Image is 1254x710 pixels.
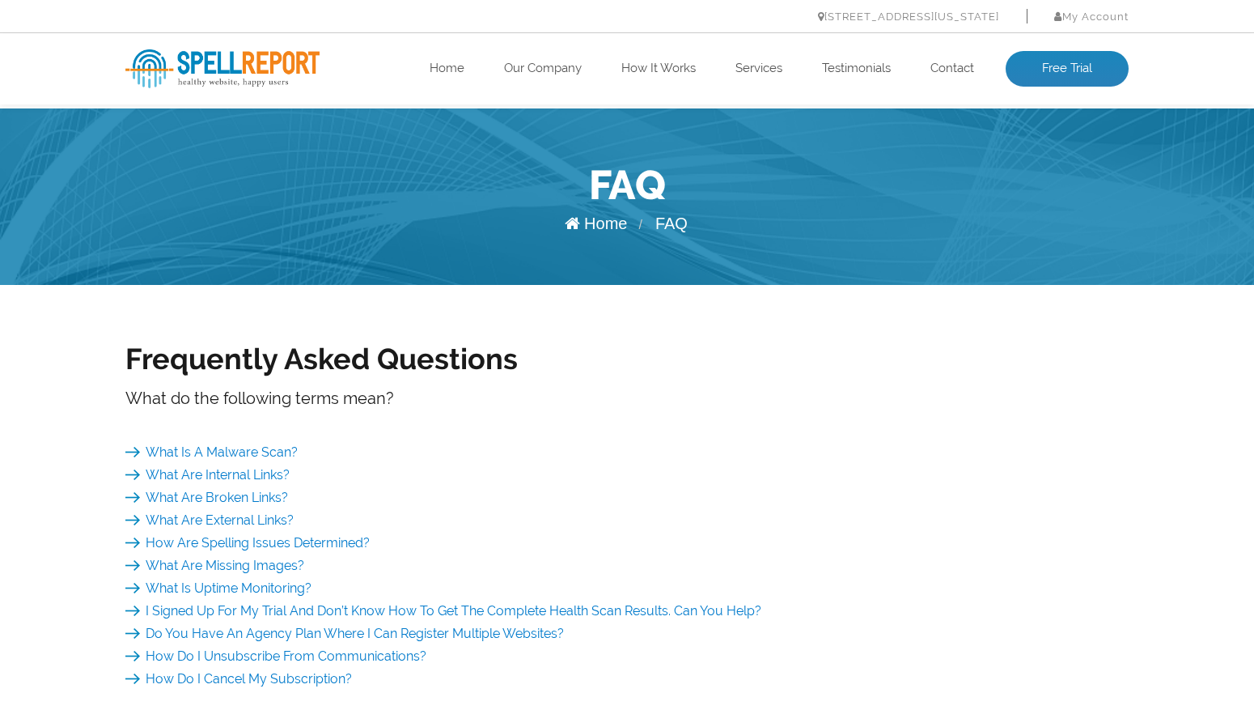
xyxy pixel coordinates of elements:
a: What Is Uptime Monitoring? [125,580,311,596]
a: What Is A Malware Scan? [125,444,298,460]
a: What Are External Links? [125,512,294,528]
a: How Do I Unsubscribe From Communications? [125,648,426,664]
span: / [638,218,642,232]
span: FAQ [655,215,688,232]
a: I Signed Up For My Trial And Don’t Know How To Get The Complete Health Scan Results. Can You Help? [125,603,761,619]
h2: Frequently Asked Questions [125,334,1129,385]
a: What Are Missing Images? [125,558,304,573]
a: What Are Broken Links? [125,490,288,505]
h1: FAQ [125,157,1129,214]
a: What Are Internal Links? [125,467,290,483]
p: What do the following terms mean? [125,385,1129,413]
a: How Are Spelling Issues Determined? [125,535,370,551]
a: Home [565,215,627,232]
a: Do You Have An Agency Plan Where I Can Register Multiple Websites? [125,626,564,641]
a: How Do I Cancel My Subscription? [125,671,352,687]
